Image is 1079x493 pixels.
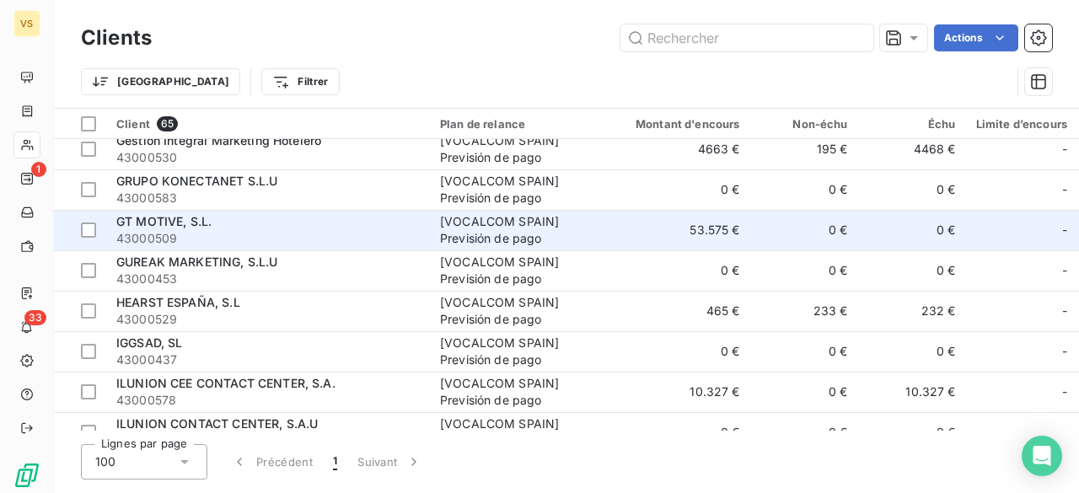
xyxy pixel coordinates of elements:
span: 43000437 [116,351,420,368]
button: Suivant [347,444,432,480]
div: [VOCALCOM SPAIN] Previsión de pago [440,375,595,409]
div: [VOCALCOM SPAIN] Previsión de pago [440,254,595,287]
div: [VOCALCOM SPAIN] Previsión de pago [440,132,595,166]
div: Échu [868,117,956,131]
span: - [1062,343,1067,360]
td: 465 € [605,291,750,331]
span: 100 [95,453,115,470]
span: 65 [157,116,178,131]
div: [VOCALCOM SPAIN] Previsión de pago [440,415,595,449]
span: 43000509 [116,230,420,247]
span: IGGSAD, SL [116,335,183,350]
td: 0 € [605,412,750,453]
span: 43000578 [116,392,420,409]
span: GT MOTIVE, S.L. [116,214,212,228]
span: - [1062,262,1067,279]
div: [VOCALCOM SPAIN] Previsión de pago [440,173,595,206]
span: 43000530 [116,149,420,166]
td: 53.575 € [605,210,750,250]
button: 1 [323,444,347,480]
div: Non-échu [760,117,848,131]
td: 0 € [750,169,858,210]
img: Logo LeanPay [13,462,40,489]
td: 0 € [750,250,858,291]
span: 33 [24,310,46,325]
td: 0 € [605,331,750,372]
div: VS [13,10,40,37]
div: Open Intercom Messenger [1022,436,1062,476]
button: [GEOGRAPHIC_DATA] [81,68,240,95]
td: 0 € [750,331,858,372]
div: Montant d'encours [615,117,740,131]
span: - [1062,383,1067,400]
td: 0 € [750,210,858,250]
input: Rechercher [620,24,873,51]
div: [VOCALCOM SPAIN] Previsión de pago [440,335,595,368]
h3: Clients [81,23,152,53]
td: 0 € [858,412,966,453]
span: ILUNION CEE CONTACT CENTER, S.A. [116,376,336,390]
span: Gestión Integral Marketing Hotelero [116,133,321,147]
td: 0 € [750,372,858,412]
span: - [1062,222,1067,238]
div: [VOCALCOM SPAIN] Previsión de pago [440,213,595,247]
button: Actions [934,24,1018,51]
span: ILUNION CONTACT CENTER, S.A.U [116,416,318,431]
span: 43000583 [116,190,420,206]
td: 10.327 € [858,372,966,412]
span: 43000453 [116,271,420,287]
td: 0 € [858,331,966,372]
span: 1 [333,453,337,470]
button: Filtrer [261,68,339,95]
span: HEARST ESPAÑA, S.L [116,295,240,309]
div: [VOCALCOM SPAIN] Previsión de pago [440,294,595,328]
td: 4663 € [605,129,750,169]
td: 0 € [605,169,750,210]
div: Plan de relance [440,117,595,131]
td: 4468 € [858,129,966,169]
span: - [1062,181,1067,198]
span: - [1062,141,1067,158]
span: - [1062,424,1067,441]
span: GRUPO KONECTANET S.L.U [116,174,277,188]
span: - [1062,303,1067,319]
span: GUREAK MARKETING, S.L.U [116,255,277,269]
div: Limite d’encours [976,117,1067,131]
button: Précédent [221,444,323,480]
td: 0 € [750,412,858,453]
td: 232 € [858,291,966,331]
td: 10.327 € [605,372,750,412]
span: Client [116,117,150,131]
span: 43000529 [116,311,420,328]
td: 0 € [858,169,966,210]
td: 195 € [750,129,858,169]
td: 0 € [858,250,966,291]
span: 1 [31,162,46,177]
td: 0 € [605,250,750,291]
td: 0 € [858,210,966,250]
td: 233 € [750,291,858,331]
